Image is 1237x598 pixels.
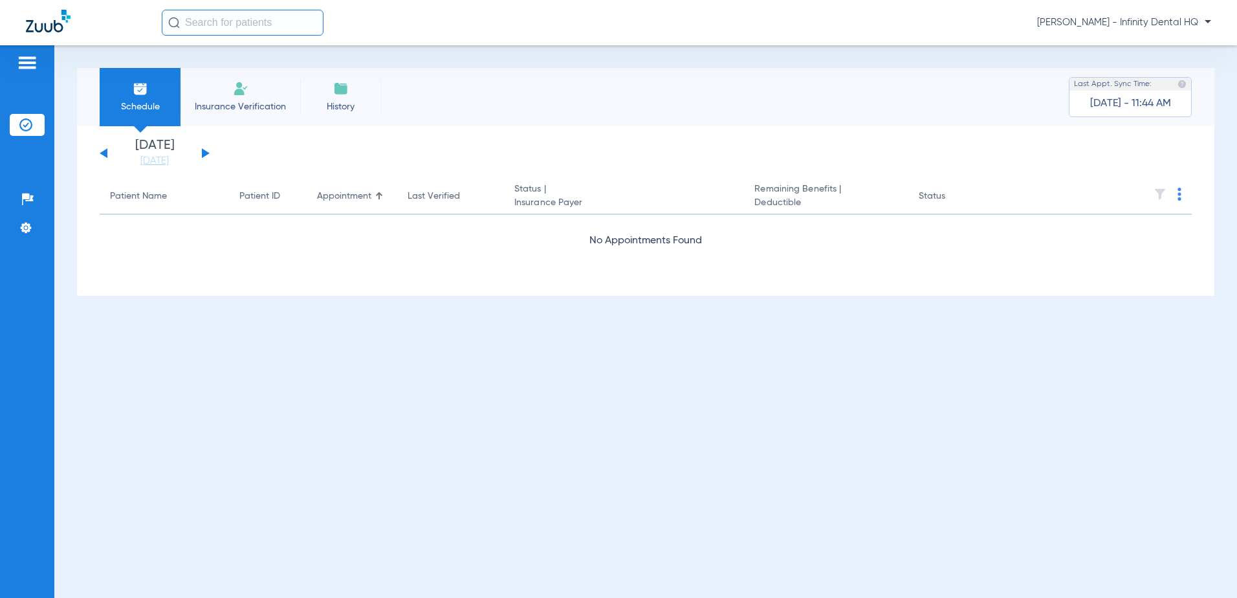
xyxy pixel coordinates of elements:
div: Appointment [317,190,387,203]
div: Patient Name [110,190,167,203]
div: Appointment [317,190,371,203]
div: Last Verified [408,190,494,203]
img: Search Icon [168,17,180,28]
span: Insurance Verification [190,100,290,113]
a: [DATE] [116,155,193,168]
img: Schedule [133,81,148,96]
img: hamburger-icon [17,55,38,71]
th: Remaining Benefits | [744,179,908,215]
img: filter.svg [1154,188,1166,201]
div: Patient ID [239,190,296,203]
span: History [310,100,371,113]
img: History [333,81,349,96]
span: Schedule [109,100,171,113]
span: Last Appt. Sync Time: [1074,78,1152,91]
img: Manual Insurance Verification [233,81,248,96]
span: Insurance Payer [514,196,734,210]
span: Deductible [754,196,897,210]
th: Status | [504,179,744,215]
li: [DATE] [116,139,193,168]
img: last sync help info [1177,80,1187,89]
div: Patient ID [239,190,280,203]
input: Search for patients [162,10,323,36]
div: Last Verified [408,190,460,203]
div: Patient Name [110,190,219,203]
img: group-dot-blue.svg [1177,188,1181,201]
img: Zuub Logo [26,10,71,32]
div: No Appointments Found [100,233,1192,249]
span: [DATE] - 11:44 AM [1090,97,1171,110]
th: Status [908,179,996,215]
span: [PERSON_NAME] - Infinity Dental HQ [1037,16,1211,29]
